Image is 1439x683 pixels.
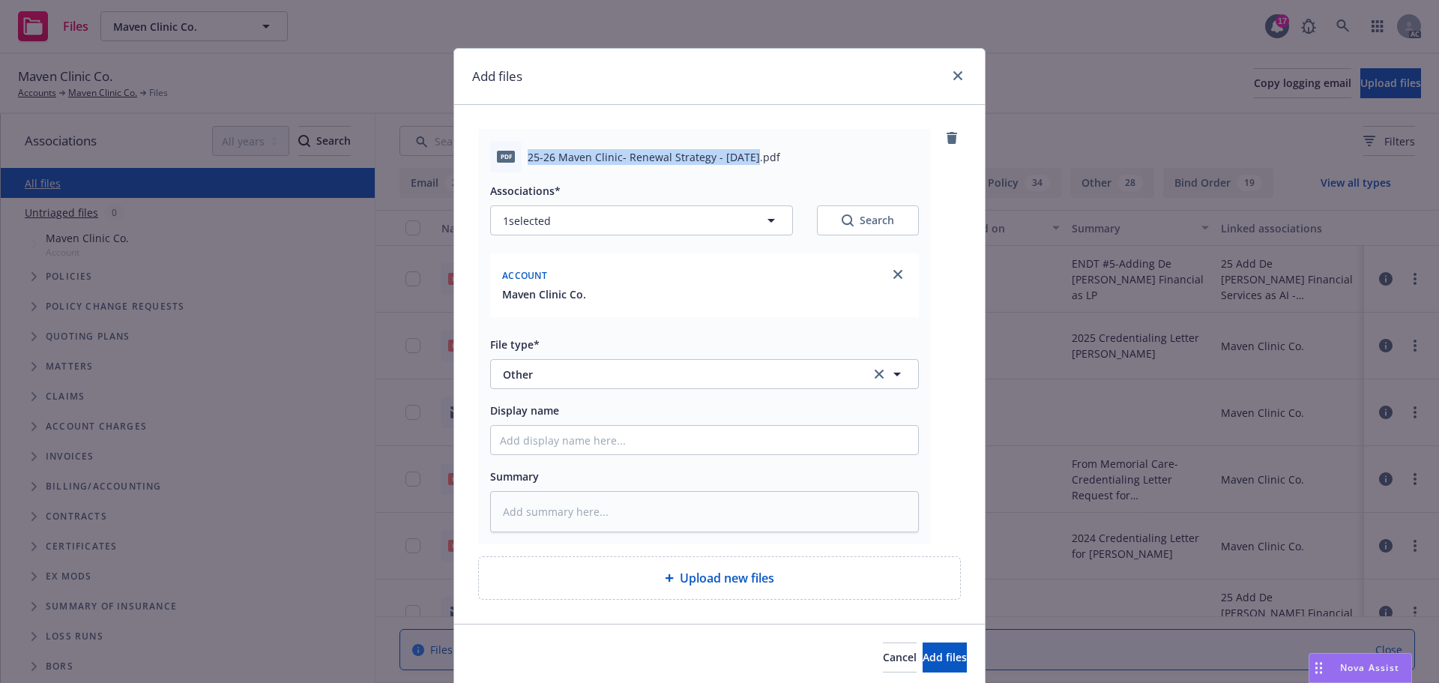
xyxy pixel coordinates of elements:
span: Nova Assist [1340,661,1399,674]
button: Cancel [883,643,917,673]
span: pdf [497,151,515,162]
div: Drag to move [1309,654,1328,682]
span: Add files [923,650,967,664]
span: 25-26 Maven Clinic- Renewal Strategy - [DATE].pdf [528,149,780,165]
button: SearchSearch [817,205,919,235]
input: Add display name here... [491,426,918,454]
button: Add files [923,643,967,673]
button: Maven Clinic Co. [502,286,586,302]
a: close [949,67,967,85]
span: Account [502,269,547,282]
span: File type* [490,337,540,352]
div: Upload new files [478,556,961,600]
span: Cancel [883,650,917,664]
span: Display name [490,403,559,418]
span: Other [503,367,850,382]
button: Nova Assist [1309,653,1412,683]
span: Upload new files [680,569,774,587]
span: Associations* [490,184,561,198]
div: Search [842,213,894,228]
svg: Search [842,214,854,226]
button: 1selected [490,205,793,235]
span: 1 selected [503,213,551,229]
a: clear selection [870,365,888,383]
h1: Add files [472,67,522,86]
span: Summary [490,469,539,484]
a: remove [943,129,961,147]
button: Otherclear selection [490,359,919,389]
a: close [889,265,907,283]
